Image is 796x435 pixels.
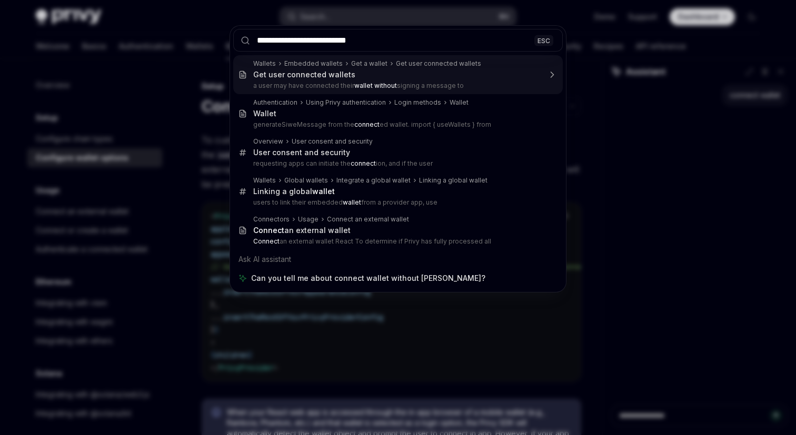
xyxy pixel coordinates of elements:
[292,137,373,146] div: User consent and security
[284,176,328,185] div: Global wallets
[253,70,355,79] div: Get user connected wallets
[354,120,380,128] b: connect
[253,137,283,146] div: Overview
[253,226,351,235] div: an external wallet
[306,98,386,107] div: Using Privy authentication
[394,98,441,107] div: Login methods
[253,237,280,245] b: Connect
[396,59,481,68] div: Get user connected wallets
[253,98,297,107] div: Authentication
[253,148,350,157] div: User consent and security
[351,159,376,167] b: connect
[253,120,541,129] p: generateSiweMessage from the ed wallet. import { useWallets } from
[298,215,319,224] div: Usage
[253,198,541,207] p: users to link their embedded from a provider app, use
[419,176,487,185] div: Linking a global wallet
[251,273,485,284] span: Can you tell me about connect wallet without [PERSON_NAME]?
[327,215,409,224] div: Connect an external wallet
[343,198,361,206] b: wallet
[253,176,276,185] div: Wallets
[253,187,335,196] div: Linking a global
[351,59,387,68] div: Get a wallet
[253,109,276,118] div: Wallet
[354,82,397,89] b: wallet without
[253,59,276,68] div: Wallets
[253,237,541,246] p: an external wallet React To determine if Privy has fully processed all
[253,215,290,224] div: Connectors
[284,59,343,68] div: Embedded wallets
[253,159,541,168] p: requesting apps can initiate the ion, and if the user
[312,187,335,196] b: wallet
[336,176,411,185] div: Integrate a global wallet
[253,226,284,235] b: Connect
[534,35,553,46] div: ESC
[253,82,541,90] p: a user may have connected their signing a message to
[233,250,563,269] div: Ask AI assistant
[450,98,469,107] div: Wallet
